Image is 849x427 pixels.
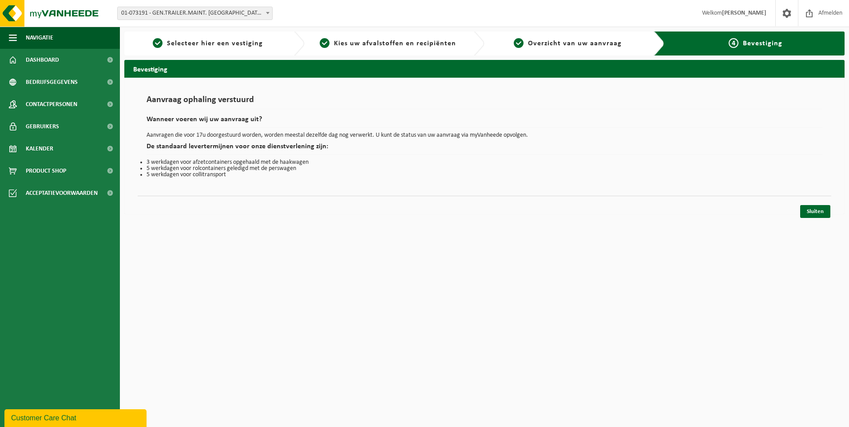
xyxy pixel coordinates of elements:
h2: Bevestiging [124,60,845,77]
a: 3Overzicht van uw aanvraag [489,38,647,49]
li: 5 werkdagen voor rolcontainers geledigd met de perswagen [147,166,822,172]
span: Contactpersonen [26,93,77,115]
iframe: chat widget [4,407,148,427]
span: Selecteer hier een vestiging [167,40,263,47]
span: Gebruikers [26,115,59,138]
h2: De standaard levertermijnen voor onze dienstverlening zijn: [147,143,822,155]
span: Navigatie [26,27,53,49]
span: Overzicht van uw aanvraag [528,40,622,47]
strong: [PERSON_NAME] [722,10,766,16]
span: Dashboard [26,49,59,71]
span: Acceptatievoorwaarden [26,182,98,204]
span: 3 [514,38,524,48]
a: 1Selecteer hier een vestiging [129,38,287,49]
span: Kies uw afvalstoffen en recipiënten [334,40,456,47]
a: Sluiten [800,205,830,218]
li: 3 werkdagen voor afzetcontainers opgehaald met de haakwagen [147,159,822,166]
p: Aanvragen die voor 17u doorgestuurd worden, worden meestal dezelfde dag nog verwerkt. U kunt de s... [147,132,822,138]
span: Bevestiging [743,40,782,47]
h1: Aanvraag ophaling verstuurd [147,95,822,109]
span: 1 [153,38,163,48]
span: Kalender [26,138,53,160]
span: Product Shop [26,160,66,182]
a: 2Kies uw afvalstoffen en recipiënten [309,38,467,49]
span: Bedrijfsgegevens [26,71,78,93]
span: 4 [729,38,738,48]
h2: Wanneer voeren wij uw aanvraag uit? [147,116,822,128]
li: 5 werkdagen voor collitransport [147,172,822,178]
span: 01-073191 - GEN.TRAILER.MAINT. BELGIUM NV - ANTWERPEN [117,7,273,20]
span: 2 [320,38,329,48]
span: 01-073191 - GEN.TRAILER.MAINT. BELGIUM NV - ANTWERPEN [118,7,272,20]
